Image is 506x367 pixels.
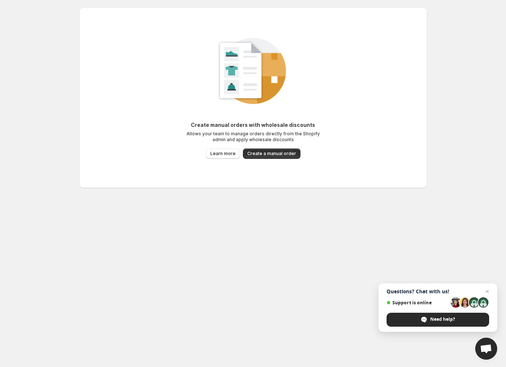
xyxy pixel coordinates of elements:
button: Create a manual order [243,148,300,159]
p: Create manual orders with wholesale discounts [180,121,326,129]
a: Learn more [206,148,240,159]
span: Need help? [430,316,455,323]
span: Questions? Chat with us! [387,289,489,294]
span: Support is online [387,300,448,305]
span: Need help? [387,313,489,327]
span: Create a manual order [247,151,296,157]
a: Open chat [475,338,497,360]
p: Allows your team to manage orders directly from the Shopify admin and apply wholesale discounts [180,131,326,143]
span: Learn more [210,151,236,157]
